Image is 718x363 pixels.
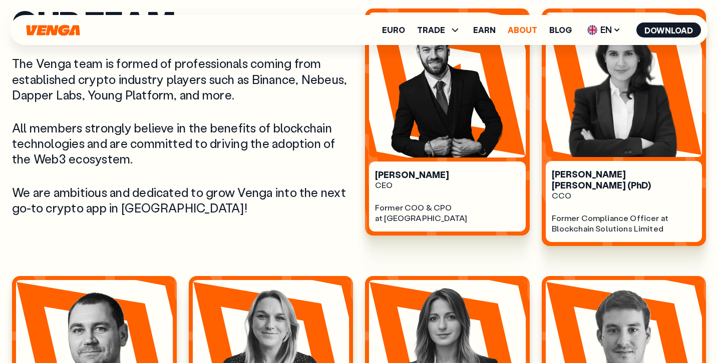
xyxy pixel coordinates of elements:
[365,8,530,235] a: person image[PERSON_NAME]CEOFormer COO & CPOat [GEOGRAPHIC_DATA]
[12,184,353,215] p: We are ambitious and dedicated to grow Venga into the next go-to crypto app in [GEOGRAPHIC_DATA]!
[552,190,696,201] div: CCO
[25,24,81,36] svg: Home
[508,26,537,34] a: About
[584,22,624,38] span: EN
[12,55,353,102] p: The Venga team is formed of professionals coming from established crypto industry players such as...
[375,180,520,190] div: CEO
[552,169,696,190] div: [PERSON_NAME] [PERSON_NAME] (PhD)
[417,26,445,34] span: TRADE
[382,26,405,34] a: Euro
[549,26,572,34] a: Blog
[12,8,353,35] h2: Our Team
[552,213,696,234] div: Former Compliance Officer at Blockchain Solutions Limited
[375,202,520,223] div: Former COO & CPO at [GEOGRAPHIC_DATA]
[546,12,702,157] img: person image
[587,25,597,35] img: flag-uk
[636,22,701,37] button: Download
[542,8,706,246] a: person image[PERSON_NAME] [PERSON_NAME] (PhD)CCOFormer Compliance Officer at Blockchain Solutions...
[12,120,353,167] p: All members strongly believe in the benefits of blockchain technologies and are committed to driv...
[417,24,461,36] span: TRADE
[369,12,526,157] img: person image
[375,169,520,180] div: [PERSON_NAME]
[473,26,496,34] a: Earn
